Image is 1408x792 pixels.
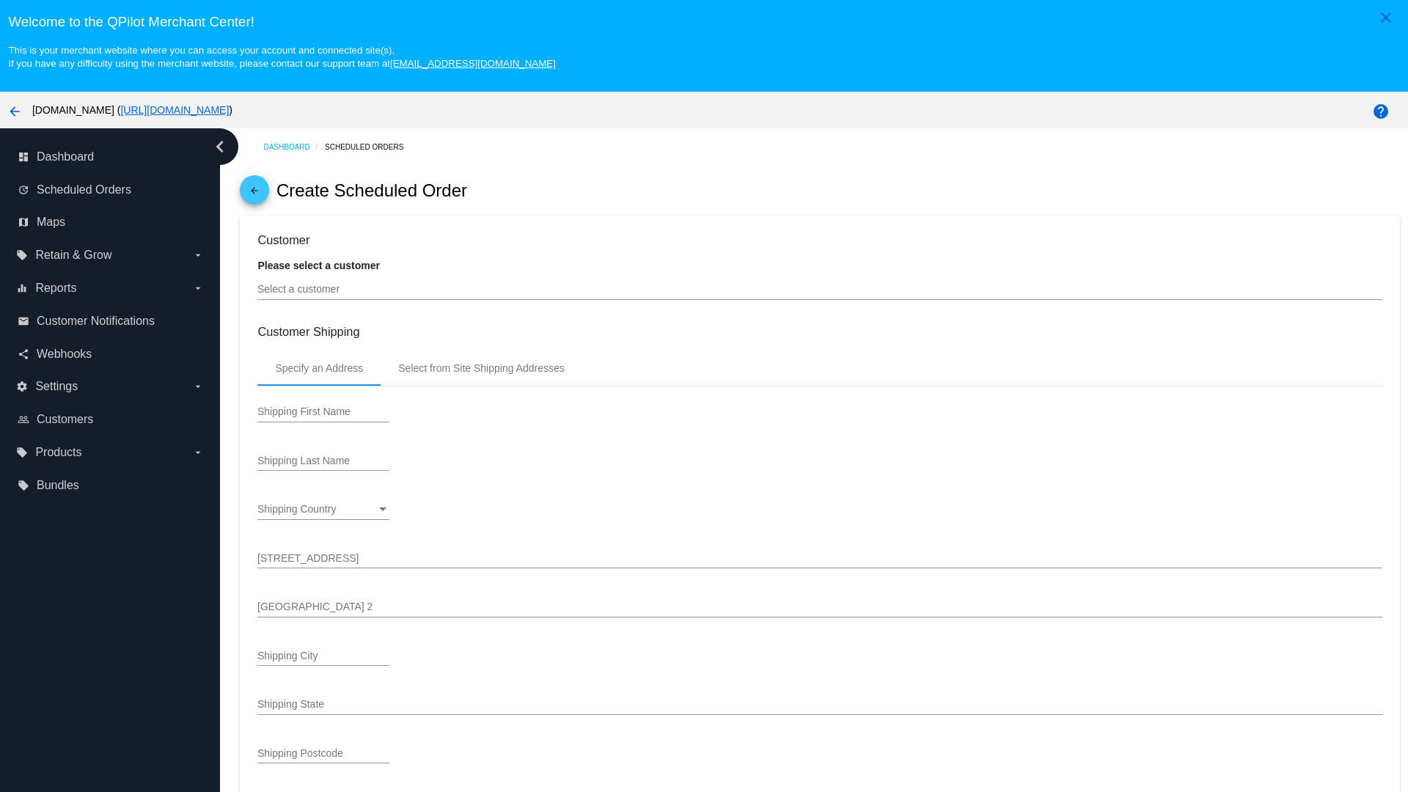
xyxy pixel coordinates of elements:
h3: Welcome to the QPilot Merchant Center! [8,14,1399,30]
span: Products [35,446,81,459]
strong: Please select a customer [257,260,380,271]
i: email [18,315,29,327]
i: local_offer [16,249,28,261]
a: share Webhooks [18,342,204,366]
a: local_offer Bundles [18,474,204,497]
i: settings [16,381,28,392]
span: Settings [35,380,78,393]
input: Select a customer [257,284,1382,296]
i: local_offer [18,480,29,491]
span: Shipping Country [257,503,336,515]
i: dashboard [18,151,29,163]
span: Retain & Grow [35,249,111,262]
mat-icon: arrow_back [6,103,23,120]
input: Shipping State [257,699,1382,711]
a: [EMAIL_ADDRESS][DOMAIN_NAME] [390,58,556,69]
a: Dashboard [263,136,325,158]
input: Shipping Street 2 [257,601,1382,613]
span: Reports [35,282,76,295]
span: Webhooks [37,348,92,361]
a: email Customer Notifications [18,309,204,333]
input: Shipping Street 1 [257,553,1382,565]
input: Shipping First Name [257,406,389,418]
i: share [18,348,29,360]
div: Select from Site Shipping Addresses [398,362,564,374]
span: Scheduled Orders [37,183,131,197]
h3: Customer Shipping [257,325,1382,339]
small: This is your merchant website where you can access your account and connected site(s). If you hav... [8,45,555,69]
a: [URL][DOMAIN_NAME] [120,104,229,116]
i: update [18,184,29,196]
mat-icon: arrow_back [246,186,263,203]
mat-icon: help [1372,103,1390,120]
a: Scheduled Orders [325,136,417,158]
input: Shipping City [257,650,389,662]
a: map Maps [18,210,204,234]
i: arrow_drop_down [192,249,204,261]
a: dashboard Dashboard [18,145,204,169]
span: Bundles [37,479,79,492]
i: arrow_drop_down [192,282,204,294]
span: Maps [37,216,65,229]
mat-icon: close [1377,9,1395,26]
i: chevron_left [208,135,232,158]
i: map [18,216,29,228]
i: people_outline [18,414,29,425]
h3: Customer [257,233,1382,247]
i: arrow_drop_down [192,447,204,458]
span: Dashboard [37,150,94,164]
i: arrow_drop_down [192,381,204,392]
a: update Scheduled Orders [18,178,204,202]
input: Shipping Last Name [257,455,389,467]
span: Customers [37,413,93,426]
input: Shipping Postcode [257,748,389,760]
i: equalizer [16,282,28,294]
h2: Create Scheduled Order [276,180,467,201]
a: people_outline Customers [18,408,204,431]
div: Specify an Address [275,362,363,374]
mat-select: Shipping Country [257,504,389,516]
i: local_offer [16,447,28,458]
span: [DOMAIN_NAME] ( ) [32,104,232,116]
span: Customer Notifications [37,315,155,328]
